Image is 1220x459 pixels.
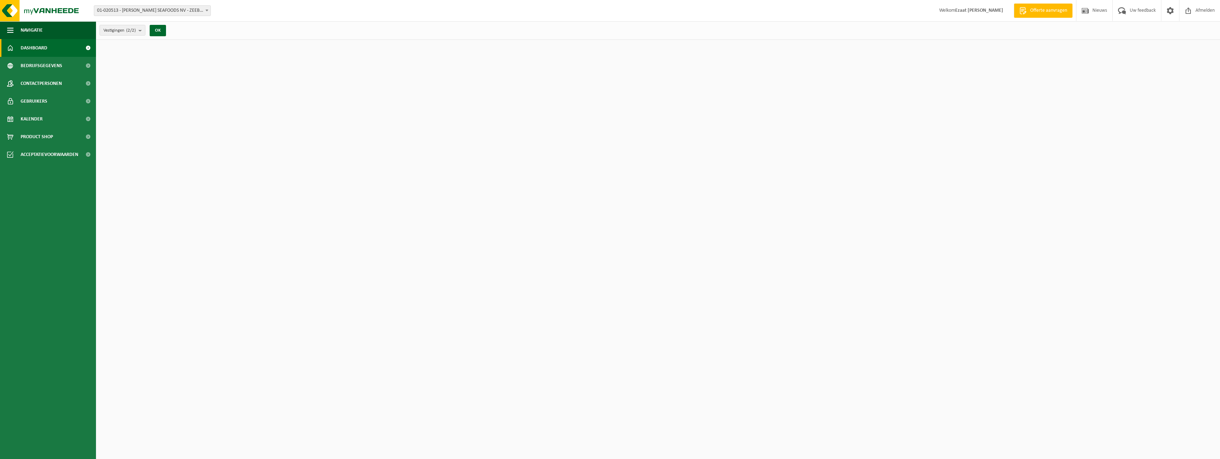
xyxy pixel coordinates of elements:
span: Kalender [21,110,43,128]
span: Offerte aanvragen [1028,7,1069,14]
button: OK [150,25,166,36]
span: Bedrijfsgegevens [21,57,62,75]
count: (2/2) [126,28,136,33]
a: Offerte aanvragen [1014,4,1072,18]
span: 01-020513 - PITTMAN SEAFOODS NV - ZEEBRUGGE [94,6,210,16]
button: Vestigingen(2/2) [100,25,145,36]
span: Dashboard [21,39,47,57]
span: Contactpersonen [21,75,62,92]
strong: Ezaat [PERSON_NAME] [955,8,1003,13]
span: Vestigingen [103,25,136,36]
span: Navigatie [21,21,43,39]
span: 01-020513 - PITTMAN SEAFOODS NV - ZEEBRUGGE [94,5,211,16]
span: Acceptatievoorwaarden [21,146,78,163]
span: Product Shop [21,128,53,146]
span: Gebruikers [21,92,47,110]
